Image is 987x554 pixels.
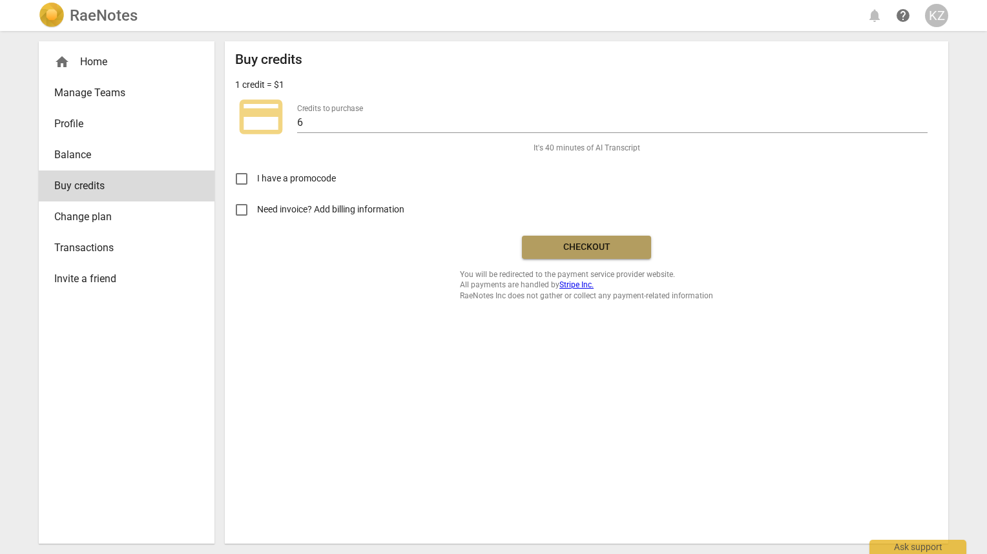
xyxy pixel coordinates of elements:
span: I have a promocode [257,172,336,185]
a: Buy credits [39,170,214,201]
a: LogoRaeNotes [39,3,138,28]
span: Transactions [54,240,189,256]
a: Manage Teams [39,77,214,108]
span: home [54,54,70,70]
a: Invite a friend [39,263,214,294]
span: You will be redirected to the payment service provider website. All payments are handled by RaeNo... [460,269,713,302]
span: Buy credits [54,178,189,194]
a: Transactions [39,232,214,263]
span: Checkout [532,241,641,254]
span: Manage Teams [54,85,189,101]
span: It's 40 minutes of AI Transcript [534,143,640,154]
label: Credits to purchase [297,105,363,112]
span: Need invoice? Add billing information [257,203,406,216]
img: Logo [39,3,65,28]
button: Checkout [522,236,651,259]
div: Home [54,54,189,70]
a: Stripe Inc. [559,280,594,289]
span: Change plan [54,209,189,225]
a: Balance [39,139,214,170]
a: Change plan [39,201,214,232]
span: credit_card [235,91,287,143]
div: Ask support [869,540,966,554]
div: Home [39,46,214,77]
span: Balance [54,147,189,163]
h2: RaeNotes [70,6,138,25]
h2: Buy credits [235,52,302,68]
span: Invite a friend [54,271,189,287]
span: Profile [54,116,189,132]
a: Profile [39,108,214,139]
button: KZ [925,4,948,27]
p: 1 credit = $1 [235,78,284,92]
span: help [895,8,911,23]
a: Help [891,4,915,27]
